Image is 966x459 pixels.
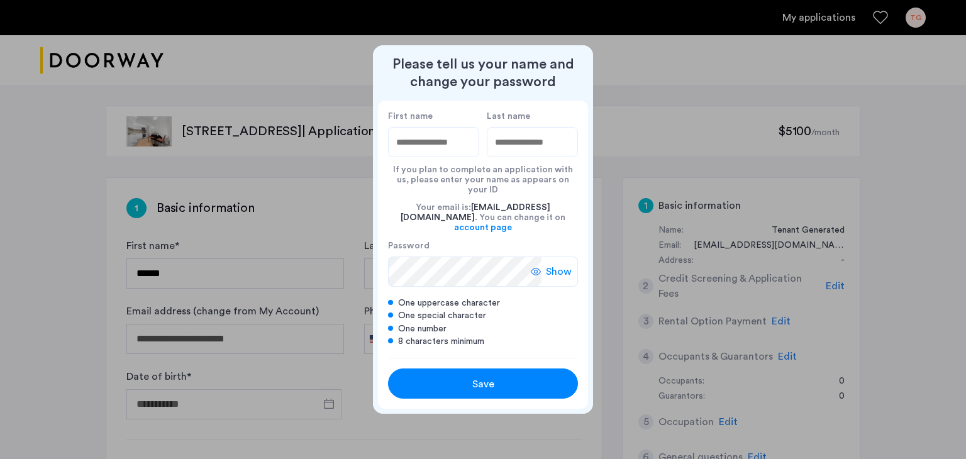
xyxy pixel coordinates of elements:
h2: Please tell us your name and change your password [378,55,588,91]
div: Your email is: . You can change it on [388,195,578,240]
span: Show [546,264,572,279]
button: button [388,368,578,399]
div: One special character [388,309,578,322]
a: account page [454,223,512,233]
div: One number [388,323,578,335]
div: If you plan to complete an application with us, please enter your name as appears on your ID [388,157,578,195]
span: Save [472,377,494,392]
span: [EMAIL_ADDRESS][DOMAIN_NAME] [401,203,550,222]
div: 8 characters minimum [388,335,578,348]
label: Password [388,240,541,252]
div: One uppercase character [388,297,578,309]
label: First name [388,111,479,122]
label: Last name [487,111,578,122]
